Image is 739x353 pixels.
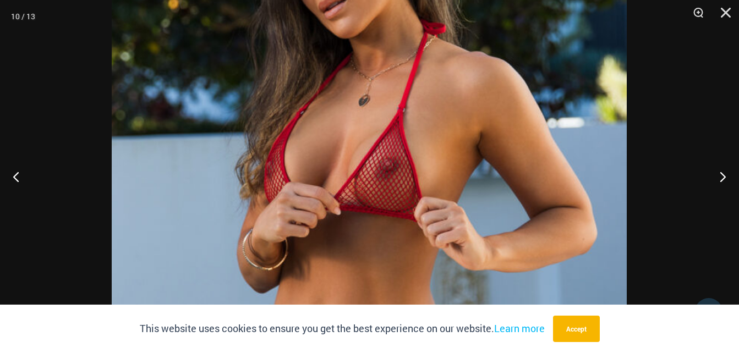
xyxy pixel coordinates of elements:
button: Next [698,149,739,204]
div: 10 / 13 [11,8,35,25]
button: Accept [553,316,600,342]
p: This website uses cookies to ensure you get the best experience on our website. [140,321,545,337]
a: Learn more [494,322,545,335]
